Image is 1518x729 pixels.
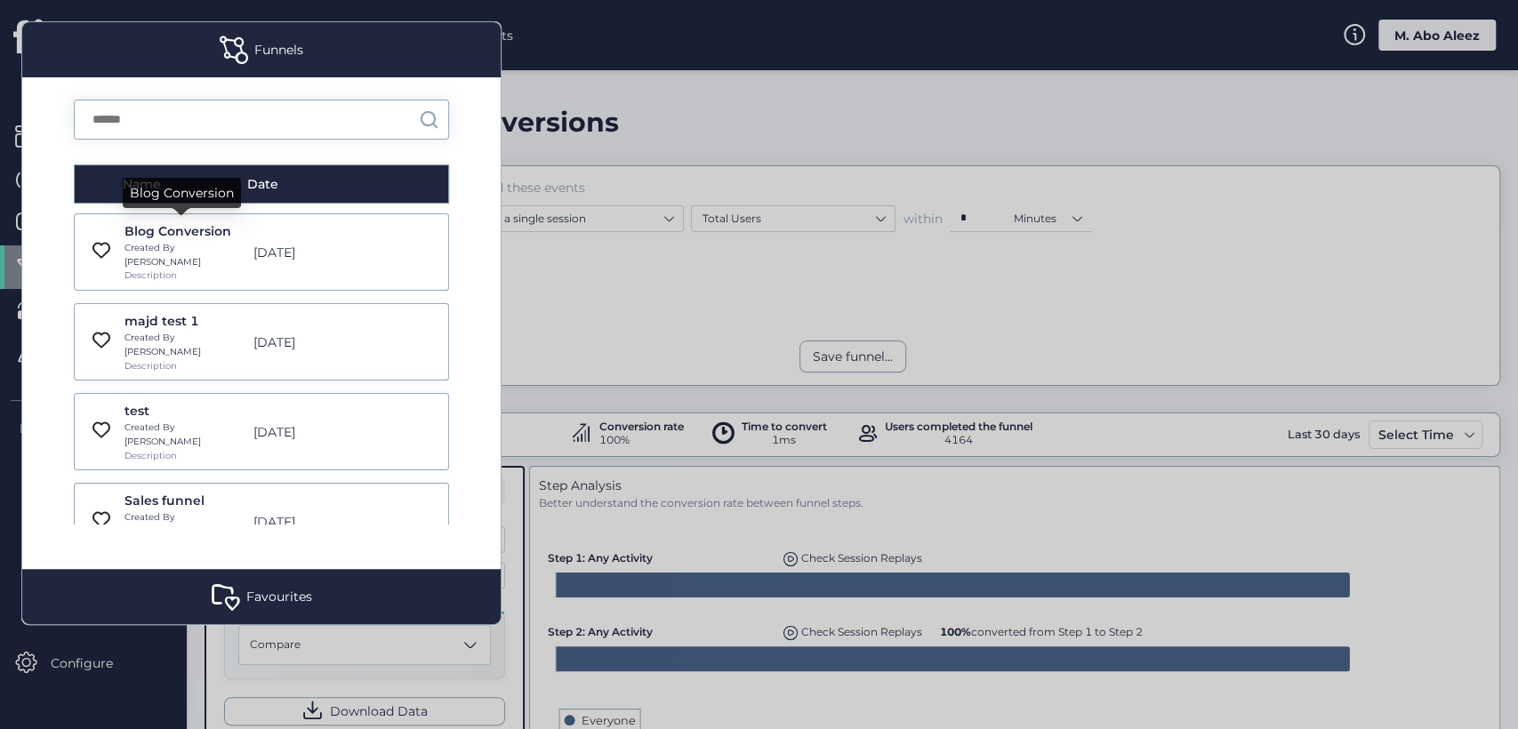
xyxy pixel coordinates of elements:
div: Description [124,359,173,373]
div: Blog Conversion [123,178,241,208]
div: Funnels [254,40,303,60]
div: [DATE] [245,512,371,532]
div: Date [247,174,382,194]
div: majd test 1 [124,311,244,331]
div: Name [123,174,246,194]
div: [DATE] [245,332,371,352]
div: [DATE] [245,422,371,442]
div: Created By [PERSON_NAME] [124,241,244,268]
div: Description [124,449,173,463]
div: test [124,401,244,421]
div: Sales funnel [124,491,244,510]
div: Created By [PERSON_NAME] [124,510,244,538]
div: Created By [PERSON_NAME] [124,421,244,448]
div: Favourites [22,569,501,624]
div: Created By [PERSON_NAME] [124,331,244,358]
div: Funnels [22,22,501,77]
div: [DATE] [245,243,371,262]
div: Blog Conversion [124,221,244,241]
div: Description [124,268,173,283]
div: Favourites [246,587,312,606]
